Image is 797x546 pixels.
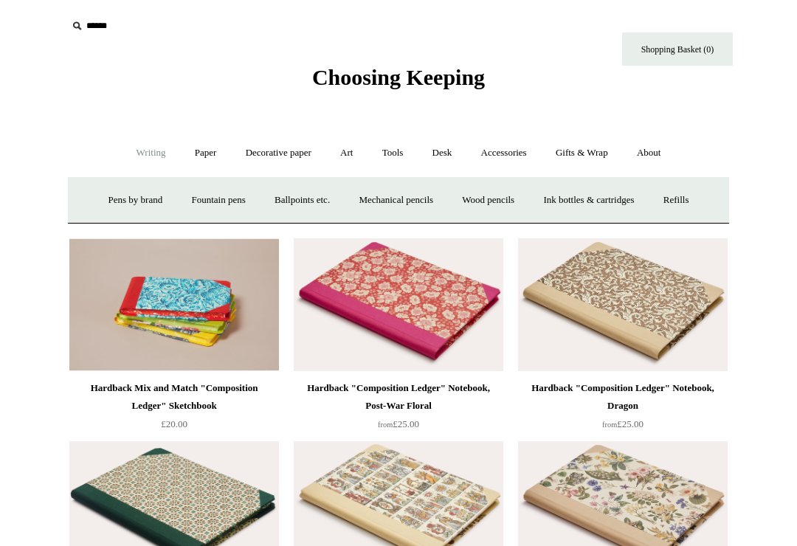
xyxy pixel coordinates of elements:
[468,134,540,173] a: Accessories
[312,65,485,89] span: Choosing Keeping
[522,379,724,415] div: Hardback "Composition Ledger" Notebook, Dragon
[69,379,279,440] a: Hardback Mix and Match "Composition Ledger" Sketchbook £20.00
[419,134,466,173] a: Desk
[69,238,279,371] img: Hardback Mix and Match "Composition Ledger" Sketchbook
[294,238,503,371] img: Hardback "Composition Ledger" Notebook, Post-War Floral
[345,181,446,220] a: Mechanical pencils
[518,379,728,440] a: Hardback "Composition Ledger" Notebook, Dragon from£25.00
[178,181,258,220] a: Fountain pens
[622,32,733,66] a: Shopping Basket (0)
[449,181,528,220] a: Wood pencils
[123,134,179,173] a: Writing
[297,379,500,415] div: Hardback "Composition Ledger" Notebook, Post-War Floral
[624,134,674,173] a: About
[294,379,503,440] a: Hardback "Composition Ledger" Notebook, Post-War Floral from£25.00
[95,181,176,220] a: Pens by brand
[182,134,230,173] a: Paper
[161,418,187,429] span: £20.00
[261,181,343,220] a: Ballpoints etc.
[378,421,393,429] span: from
[73,379,275,415] div: Hardback Mix and Match "Composition Ledger" Sketchbook
[542,134,621,173] a: Gifts & Wrap
[294,238,503,371] a: Hardback "Composition Ledger" Notebook, Post-War Floral Hardback "Composition Ledger" Notebook, P...
[518,238,728,371] img: Hardback "Composition Ledger" Notebook, Dragon
[602,418,644,429] span: £25.00
[378,418,419,429] span: £25.00
[69,238,279,371] a: Hardback Mix and Match "Composition Ledger" Sketchbook Hardback Mix and Match "Composition Ledger...
[327,134,366,173] a: Art
[232,134,325,173] a: Decorative paper
[518,238,728,371] a: Hardback "Composition Ledger" Notebook, Dragon Hardback "Composition Ledger" Notebook, Dragon
[312,77,485,87] a: Choosing Keeping
[602,421,617,429] span: from
[369,134,417,173] a: Tools
[530,181,647,220] a: Ink bottles & cartridges
[650,181,703,220] a: Refills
